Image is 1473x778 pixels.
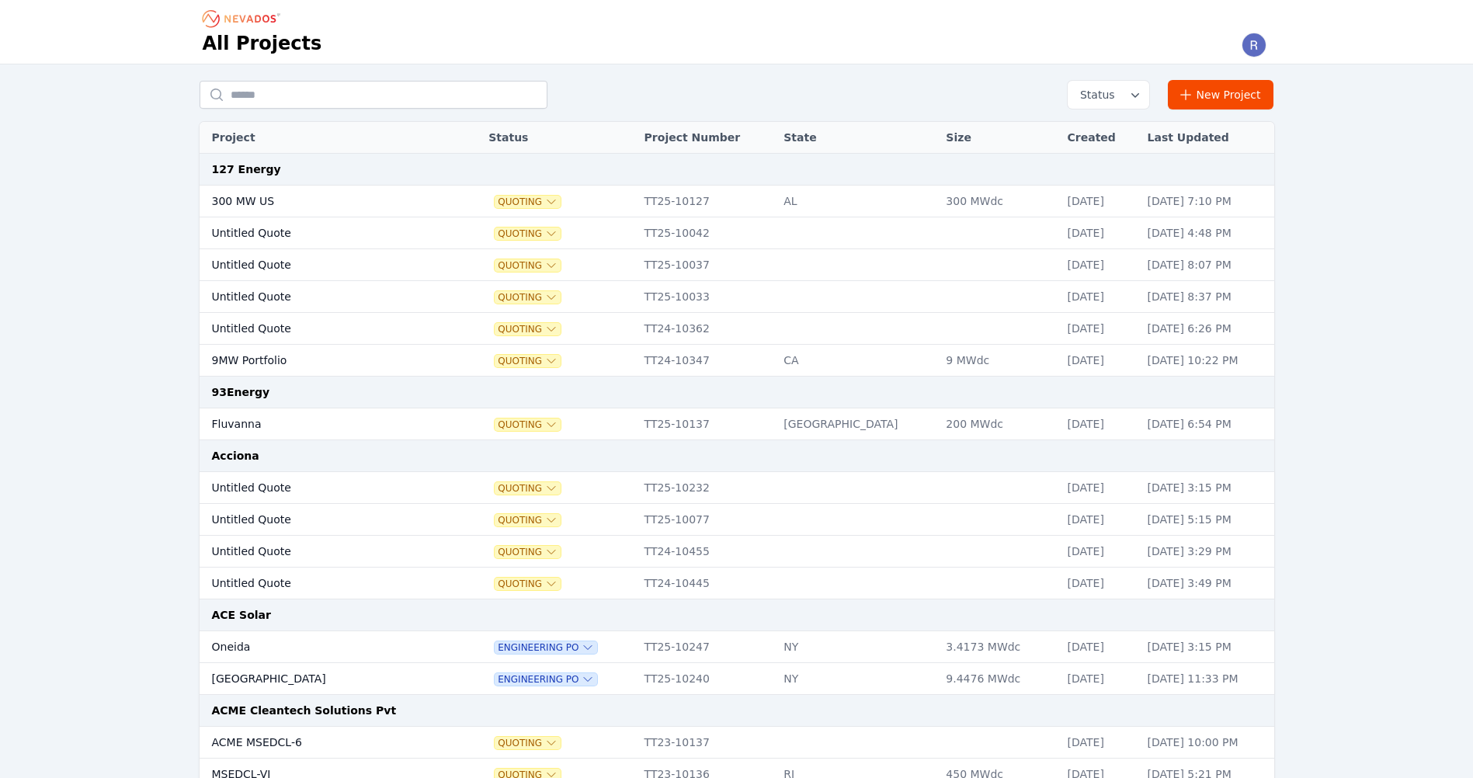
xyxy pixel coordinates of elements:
td: [DATE] [1060,663,1140,695]
tr: Untitled QuoteQuotingTT24-10445[DATE][DATE] 3:49 PM [200,568,1274,599]
tr: 300 MW USQuotingTT25-10127AL300 MWdc[DATE][DATE] 7:10 PM [200,186,1274,217]
td: TT23-10137 [637,727,776,759]
tr: Untitled QuoteQuotingTT25-10232[DATE][DATE] 3:15 PM [200,472,1274,504]
button: Quoting [495,546,561,558]
tr: FluvannaQuotingTT25-10137[GEOGRAPHIC_DATA]200 MWdc[DATE][DATE] 6:54 PM [200,408,1274,440]
td: NY [776,631,938,663]
tr: Untitled QuoteQuotingTT24-10362[DATE][DATE] 6:26 PM [200,313,1274,345]
td: 200 MWdc [938,408,1059,440]
td: [DATE] [1060,727,1140,759]
h1: All Projects [203,31,322,56]
td: 9.4476 MWdc [938,663,1059,695]
td: [DATE] [1060,472,1140,504]
td: TT24-10347 [637,345,776,377]
td: [DATE] [1060,345,1140,377]
td: TT25-10127 [637,186,776,217]
th: State [776,122,938,154]
button: Quoting [495,578,561,590]
nav: Breadcrumb [203,6,285,31]
button: Status [1068,81,1149,109]
td: [GEOGRAPHIC_DATA] [200,663,443,695]
td: CA [776,345,938,377]
button: Quoting [495,291,561,304]
td: [DATE] 4:48 PM [1140,217,1274,249]
td: TT24-10455 [637,536,776,568]
td: Oneida [200,631,443,663]
span: Quoting [495,323,561,335]
td: TT25-10240 [637,663,776,695]
td: TT25-10042 [637,217,776,249]
button: Quoting [495,227,561,240]
th: Last Updated [1140,122,1274,154]
tr: Untitled QuoteQuotingTT24-10455[DATE][DATE] 3:29 PM [200,536,1274,568]
tr: ACME MSEDCL-6QuotingTT23-10137[DATE][DATE] 10:00 PM [200,727,1274,759]
td: ACME Cleantech Solutions Pvt [200,695,1274,727]
td: [GEOGRAPHIC_DATA] [776,408,938,440]
td: TT25-10037 [637,249,776,281]
a: New Project [1168,80,1274,109]
tr: [GEOGRAPHIC_DATA]Engineering POTT25-10240NY9.4476 MWdc[DATE][DATE] 11:33 PM [200,663,1274,695]
tr: Untitled QuoteQuotingTT25-10037[DATE][DATE] 8:07 PM [200,249,1274,281]
tr: OneidaEngineering POTT25-10247NY3.4173 MWdc[DATE][DATE] 3:15 PM [200,631,1274,663]
td: Untitled Quote [200,504,443,536]
td: 300 MWdc [938,186,1059,217]
td: Untitled Quote [200,217,443,249]
th: Project [200,122,443,154]
td: Fluvanna [200,408,443,440]
td: TT24-10362 [637,313,776,345]
td: [DATE] 6:54 PM [1140,408,1274,440]
td: TT25-10247 [637,631,776,663]
td: [DATE] [1060,281,1140,313]
td: [DATE] 8:07 PM [1140,249,1274,281]
td: 300 MW US [200,186,443,217]
tr: 9MW PortfolioQuotingTT24-10347CA9 MWdc[DATE][DATE] 10:22 PM [200,345,1274,377]
button: Engineering PO [495,673,597,686]
td: Acciona [200,440,1274,472]
td: [DATE] 11:33 PM [1140,663,1274,695]
button: Quoting [495,196,561,208]
td: Untitled Quote [200,536,443,568]
button: Quoting [495,482,561,495]
button: Quoting [495,259,561,272]
img: Riley Caron [1242,33,1266,57]
td: 93Energy [200,377,1274,408]
td: Untitled Quote [200,472,443,504]
td: TT25-10077 [637,504,776,536]
span: Quoting [495,514,561,526]
td: Untitled Quote [200,281,443,313]
td: [DATE] [1060,217,1140,249]
td: [DATE] [1060,313,1140,345]
button: Quoting [495,737,561,749]
td: ACE Solar [200,599,1274,631]
td: [DATE] [1060,504,1140,536]
td: [DATE] 10:00 PM [1140,727,1274,759]
span: Quoting [495,355,561,367]
td: [DATE] [1060,631,1140,663]
td: [DATE] [1060,568,1140,599]
th: Created [1060,122,1140,154]
td: NY [776,663,938,695]
td: TT25-10232 [637,472,776,504]
th: Size [938,122,1059,154]
td: [DATE] 3:29 PM [1140,536,1274,568]
td: 3.4173 MWdc [938,631,1059,663]
td: [DATE] [1060,186,1140,217]
td: [DATE] 6:26 PM [1140,313,1274,345]
button: Engineering PO [495,641,597,654]
th: Status [481,122,636,154]
tr: Untitled QuoteQuotingTT25-10042[DATE][DATE] 4:48 PM [200,217,1274,249]
td: [DATE] [1060,408,1140,440]
span: Status [1074,87,1115,102]
button: Quoting [495,419,561,431]
td: TT25-10033 [637,281,776,313]
td: [DATE] 8:37 PM [1140,281,1274,313]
